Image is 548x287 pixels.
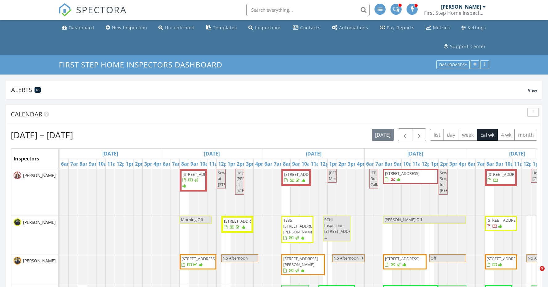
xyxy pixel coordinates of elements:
[333,255,359,261] span: No Afternoon
[156,22,197,34] a: Unconfirmed
[494,159,508,169] a: 9am
[412,128,427,141] button: Next
[244,159,258,169] a: 3pm
[236,170,271,193] span: Help [PERSON_NAME] at [STREET_ADDRESS]
[87,159,101,169] a: 9am
[103,22,150,34] a: New Inspection
[468,25,486,30] div: Settings
[96,159,113,169] a: 10am
[198,159,215,169] a: 10am
[377,22,417,34] a: Pay Reports
[281,159,295,169] a: 8am
[328,159,341,169] a: 1pm
[497,129,515,141] button: 4 wk
[11,129,73,141] h2: [DATE] – [DATE]
[14,257,21,265] img: 1c1037e502264338b55239e4da18b1ba.jpeg
[540,266,545,271] span: 5
[508,149,526,159] a: Go to August 28, 2025
[213,25,237,30] div: Templates
[207,159,224,169] a: 11am
[339,25,368,30] div: Automations
[309,159,326,169] a: 11am
[255,25,282,30] div: Inspections
[235,159,249,169] a: 2pm
[284,172,319,177] span: [STREET_ADDRESS]
[14,155,39,162] span: Inspectors
[522,159,538,169] a: 12pm
[448,159,462,169] a: 3pm
[165,25,195,30] div: Unconfirmed
[329,170,360,181] span: [PERSON_NAME] Meeting
[180,159,194,169] a: 8am
[59,159,73,169] a: 6am
[133,159,147,169] a: 2pm
[226,159,240,169] a: 1pm
[143,159,157,169] a: 3pm
[69,25,94,30] div: Dashboard
[14,218,21,226] img: loganheadshot.jpg
[181,217,203,222] span: Morning Off
[365,159,378,169] a: 6am
[440,170,471,193] span: Sewer Scope for [PERSON_NAME]
[59,59,227,70] a: First Step Home Inspectors Dashboard
[439,63,467,67] div: Dashboards
[11,110,42,118] span: Calendar
[457,159,471,169] a: 4pm
[411,159,427,169] a: 11am
[161,159,175,169] a: 6am
[272,159,286,169] a: 7am
[124,159,138,169] a: 1pm
[487,256,521,261] span: [STREET_ADDRESS]
[402,159,418,169] a: 10am
[384,217,422,222] span: [PERSON_NAME] Off
[476,159,489,169] a: 7am
[459,22,489,34] a: Settings
[283,217,318,235] span: 1886 [STREET_ADDRESS][PERSON_NAME]
[112,25,147,30] div: New Inspection
[300,159,317,169] a: 10am
[436,61,470,69] button: Dashboards
[22,172,57,179] span: [PERSON_NAME]
[441,41,489,52] a: Support Center
[304,149,323,159] a: Go to August 26, 2025
[485,159,499,169] a: 8am
[263,159,277,169] a: 6am
[374,159,388,169] a: 7am
[355,159,369,169] a: 4pm
[182,256,216,261] span: [STREET_ADDRESS]
[324,217,360,240] span: SCHI Inspection [STREET_ADDRESS], ...
[152,159,166,169] a: 4pm
[527,266,542,281] iframe: Intercom live chat
[218,170,252,187] span: Sewer at [STREET_ADDRESS]
[182,172,217,177] span: [STREET_ADDRESS]
[392,159,406,169] a: 9am
[424,10,486,16] div: First Step Home Inspectors
[429,159,443,169] a: 1pm
[503,159,520,169] a: 10am
[204,22,239,34] a: Templates
[439,159,452,169] a: 2pm
[254,159,268,169] a: 4pm
[466,159,480,169] a: 6am
[224,218,259,224] span: [STREET_ADDRESS]
[513,159,529,169] a: 11am
[477,129,498,141] button: cal wk
[217,159,233,169] a: 12pm
[78,159,92,169] a: 8am
[372,129,394,141] button: [DATE]
[385,256,419,261] span: [STREET_ADDRESS]
[370,170,416,187] span: IEB Builders Call/Throughline/Growth
[531,159,545,169] a: 1pm
[223,255,248,261] span: No Afternoon
[59,22,97,34] a: Dashboard
[58,3,72,17] img: The Best Home Inspection Software - Spectora
[106,159,122,169] a: 11am
[170,159,184,169] a: 7am
[246,22,284,34] a: Inspections
[76,3,127,16] span: SPECTORA
[115,159,132,169] a: 12pm
[291,159,305,169] a: 9am
[450,43,486,49] div: Support Center
[189,159,203,169] a: 9am
[514,129,537,141] button: month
